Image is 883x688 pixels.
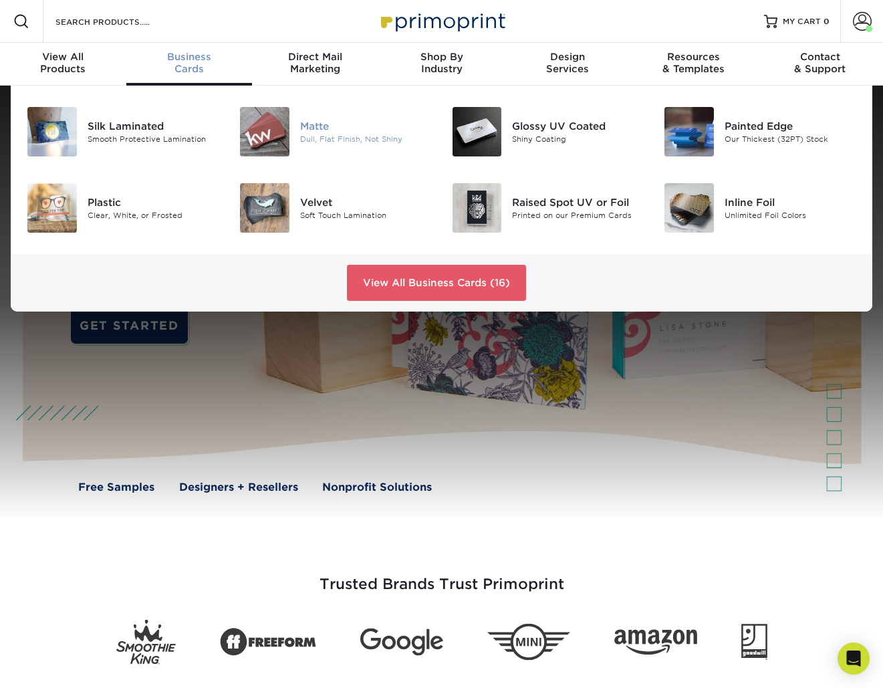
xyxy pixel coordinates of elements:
img: Silk Laminated Business Cards [27,107,77,156]
img: Smoothie King [116,620,176,665]
a: View All Business Cards (16) [347,265,526,301]
img: Glossy UV Coated Business Cards [453,107,502,156]
div: Plastic [88,195,219,210]
div: Soft Touch Lamination [300,210,432,221]
a: Silk Laminated Business Cards Silk Laminated Smooth Protective Lamination [27,102,219,162]
img: Amazon [614,629,697,655]
div: Cards [126,51,253,75]
div: Smooth Protective Lamination [88,134,219,145]
img: Raised Spot UV or Foil Business Cards [453,183,502,233]
img: Velvet Business Cards [240,183,289,233]
span: Direct Mail [252,51,378,63]
div: Velvet [300,195,432,210]
img: Goodwill [741,624,767,660]
a: Shop ByIndustry [378,43,505,86]
div: Open Intercom Messenger [838,643,870,675]
h3: Trusted Brands Trust Primoprint [51,544,833,609]
a: Matte Business Cards Matte Dull, Flat Finish, Not Shiny [239,102,432,162]
div: Industry [378,51,505,75]
img: Mini [487,624,570,661]
input: SEARCH PRODUCTS..... [54,13,184,29]
a: Velvet Business Cards Velvet Soft Touch Lamination [239,178,432,238]
div: Silk Laminated [88,119,219,134]
a: Glossy UV Coated Business Cards Glossy UV Coated Shiny Coating [452,102,644,162]
img: Inline Foil Business Cards [664,183,714,233]
a: Raised Spot UV or Foil Business Cards Raised Spot UV or Foil Printed on our Premium Cards [452,178,644,238]
div: Inline Foil [725,195,856,210]
a: DesignServices [505,43,631,86]
img: Freeform [220,620,316,663]
span: Resources [631,51,757,63]
div: Our Thickest (32PT) Stock [725,134,856,145]
div: & Support [757,51,883,75]
div: Clear, White, or Frosted [88,210,219,221]
a: Resources& Templates [631,43,757,86]
a: Painted Edge Business Cards Painted Edge Our Thickest (32PT) Stock [664,102,856,162]
div: Matte [300,119,432,134]
div: Printed on our Premium Cards [512,210,644,221]
a: Plastic Business Cards Plastic Clear, White, or Frosted [27,178,219,238]
a: Inline Foil Business Cards Inline Foil Unlimited Foil Colors [664,178,856,238]
img: Google [360,628,443,656]
span: Contact [757,51,883,63]
div: Unlimited Foil Colors [725,210,856,221]
div: Painted Edge [725,119,856,134]
span: Shop By [378,51,505,63]
span: Business [126,51,253,63]
a: Contact& Support [757,43,883,86]
div: & Templates [631,51,757,75]
div: Glossy UV Coated [512,119,644,134]
div: Marketing [252,51,378,75]
img: Painted Edge Business Cards [664,107,714,156]
span: Design [505,51,631,63]
a: Direct MailMarketing [252,43,378,86]
div: Dull, Flat Finish, Not Shiny [300,134,432,145]
span: MY CART [783,16,821,27]
div: Services [505,51,631,75]
div: Raised Spot UV or Foil [512,195,644,210]
span: 0 [824,17,830,26]
a: BusinessCards [126,43,253,86]
img: Primoprint [375,7,509,35]
div: Shiny Coating [512,134,644,145]
img: Matte Business Cards [240,107,289,156]
img: Plastic Business Cards [27,183,77,233]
